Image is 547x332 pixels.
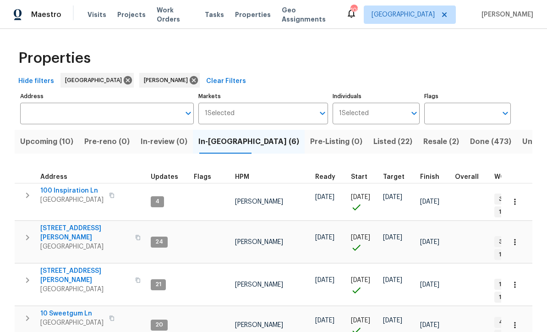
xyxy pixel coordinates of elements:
button: Open [408,107,421,120]
span: In-[GEOGRAPHIC_DATA] (6) [198,135,299,148]
span: [DATE] [420,199,439,205]
span: Address [40,174,67,180]
span: 3 WIP [495,195,517,203]
span: Flags [194,174,211,180]
span: 4 WIP [495,318,518,326]
span: Pre-reno (0) [84,135,130,148]
td: Project started on time [347,264,379,306]
span: Upcoming (10) [20,135,73,148]
div: Days past target finish date [455,174,487,180]
span: Resale (2) [423,135,459,148]
span: [GEOGRAPHIC_DATA] [40,195,104,205]
span: Hide filters [18,76,54,87]
span: [STREET_ADDRESS][PERSON_NAME] [40,266,130,285]
button: Hide filters [15,73,58,90]
button: Open [182,107,195,120]
span: Work Orders [157,6,194,24]
span: 24 [152,238,167,246]
span: Tasks [205,11,224,18]
span: [DATE] [351,234,370,241]
span: Done (473) [470,135,511,148]
span: Properties [235,10,271,19]
span: 1 Accepted [495,208,534,216]
button: Clear Filters [202,73,250,90]
span: 1 Selected [339,110,369,117]
span: [DATE] [383,317,402,324]
span: WO Completion [494,174,545,180]
span: Target [383,174,405,180]
span: [PERSON_NAME] [235,199,283,205]
span: In-review (0) [141,135,187,148]
span: 21 [152,281,165,288]
span: [GEOGRAPHIC_DATA] [40,285,130,294]
span: Properties [18,54,91,63]
span: Visits [88,10,106,19]
span: Geo Assignments [282,6,335,24]
label: Markets [198,94,328,99]
button: Open [499,107,512,120]
span: 1 Accepted [495,251,534,259]
span: 1 Accepted [495,293,534,301]
span: Ready [315,174,335,180]
span: [STREET_ADDRESS][PERSON_NAME] [40,224,130,242]
span: 100 Inspiration Ln [40,186,104,195]
div: Projected renovation finish date [420,174,448,180]
span: 1 WIP [495,281,516,288]
span: 3 WIP [495,238,517,246]
label: Individuals [333,94,419,99]
span: [GEOGRAPHIC_DATA] [372,10,435,19]
span: Projects [117,10,146,19]
span: 20 [152,321,167,329]
span: [PERSON_NAME] [235,282,283,288]
span: Updates [151,174,178,180]
span: Listed (22) [373,135,412,148]
div: 101 [350,6,357,15]
span: 4 [152,198,163,205]
span: [DATE] [383,277,402,283]
div: [PERSON_NAME] [139,73,200,88]
label: Address [20,94,194,99]
span: [DATE] [420,282,439,288]
span: Clear Filters [206,76,246,87]
td: Project started on time [347,183,379,221]
div: Target renovation project end date [383,174,413,180]
span: [PERSON_NAME] [235,322,283,328]
span: [PERSON_NAME] [144,76,191,85]
span: Start [351,174,367,180]
span: [DATE] [315,194,334,200]
span: [DATE] [315,317,334,324]
div: [GEOGRAPHIC_DATA] [60,73,134,88]
span: [PERSON_NAME] [478,10,533,19]
span: [DATE] [420,322,439,328]
span: Maestro [31,10,61,19]
span: [DATE] [420,239,439,245]
td: Project started on time [347,221,379,263]
span: [GEOGRAPHIC_DATA] [65,76,126,85]
button: Open [316,107,329,120]
span: [DATE] [383,234,402,241]
span: [DATE] [315,234,334,241]
span: Overall [455,174,479,180]
span: Pre-Listing (0) [310,135,362,148]
div: Earliest renovation start date (first business day after COE or Checkout) [315,174,344,180]
span: 10 Sweetgum Ln [40,309,104,318]
div: Actual renovation start date [351,174,376,180]
label: Flags [424,94,511,99]
span: [PERSON_NAME] [235,239,283,245]
span: [DATE] [351,317,370,324]
span: [DATE] [383,194,402,200]
span: [DATE] [315,277,334,283]
span: [DATE] [351,194,370,200]
span: [GEOGRAPHIC_DATA] [40,318,104,327]
span: HPM [235,174,249,180]
span: Finish [420,174,439,180]
span: [DATE] [351,277,370,283]
span: 1 Selected [205,110,235,117]
span: [GEOGRAPHIC_DATA] [40,242,130,251]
